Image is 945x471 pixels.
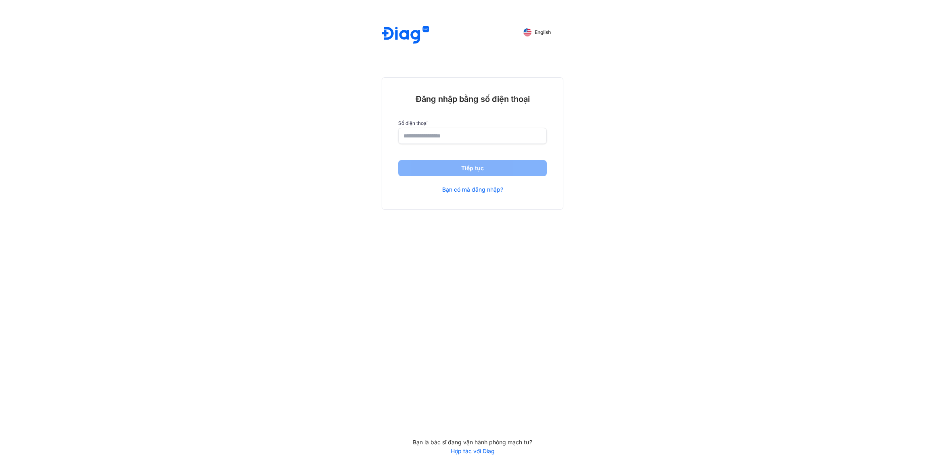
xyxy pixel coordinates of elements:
[535,30,551,35] span: English
[523,28,531,36] img: English
[398,120,547,126] label: Số điện thoại
[398,160,547,176] button: Tiếp tục
[382,448,563,455] a: Hợp tác với Diag
[442,186,503,193] a: Bạn có mã đăng nhập?
[398,94,547,104] div: Đăng nhập bằng số điện thoại
[382,26,429,45] img: logo
[382,439,563,446] div: Bạn là bác sĩ đang vận hành phòng mạch tư?
[518,26,556,39] button: English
